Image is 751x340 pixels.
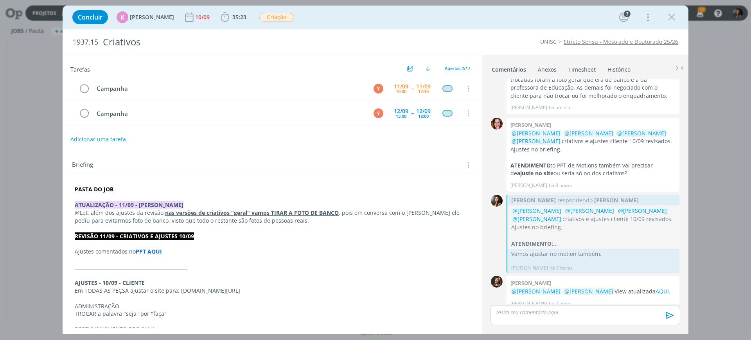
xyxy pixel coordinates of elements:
div: Campanha [93,84,366,94]
img: B [491,195,503,207]
span: @[PERSON_NAME] [565,207,614,214]
span: respondendo [556,196,594,204]
p: @Let, além dos ajustes da revisão, , pois em conversa com o [PERSON_NAME] ele pediu para evitarmo... [75,209,470,225]
span: Criação [259,13,294,22]
p: [PERSON_NAME] [510,300,547,307]
span: @[PERSON_NAME] [512,137,561,145]
strong: [PERSON_NAME] [511,196,556,204]
strong: ATUALIZAÇÃO - 11/09 - [PERSON_NAME] [75,201,183,209]
b: [PERSON_NAME] [510,121,551,128]
div: Y [374,84,383,94]
span: 1937.15 [73,38,98,47]
button: Criação [259,13,295,22]
div: 11/09 [394,84,408,89]
button: Y [372,107,384,119]
strong: ATENDIMENTO: [511,240,553,247]
button: 7 [618,11,630,23]
span: -- [411,110,413,116]
button: Adicionar uma tarefa [70,132,126,146]
div: 13:00 [396,114,406,118]
p: criativos e ajustes cliente 10/09 revisados. Ajustes no briefing. [511,207,676,231]
button: Concluir [72,10,108,24]
p: Ajustes comentados no [75,248,470,255]
div: K [117,11,128,23]
p: ADMINISTRAÇÃO [75,302,470,310]
a: UNISC [540,38,557,45]
strong: AJUSTES - 10/09 - CLIENTE [75,279,145,286]
div: Y [374,108,383,118]
img: L [491,276,503,288]
strong: ajuste no site [517,169,553,177]
img: B [491,118,503,130]
div: 10:00 [396,89,406,94]
a: Histórico [607,62,631,74]
button: K[PERSON_NAME] [117,11,174,23]
p: [PERSON_NAME] [510,104,547,111]
span: Abertas 2/17 [445,65,470,71]
div: 12/09 [394,108,408,114]
div: 18:00 [418,114,429,118]
span: 35:23 [232,13,246,21]
span: @[PERSON_NAME] [564,288,613,295]
div: Criativos [100,32,423,52]
div: 11/09 [416,84,431,89]
span: Briefing [72,160,93,170]
button: 35:23 [219,11,248,23]
a: AQUI [656,288,669,295]
a: Stricto Sensu - Mestrado e Doutorado 25/26 [564,38,678,45]
p: Vamos ajustar no motion também. [511,250,676,257]
p: [PERSON_NAME] [510,182,547,189]
span: há 2 horas [549,300,572,307]
p: ... [511,239,676,248]
p: [PERSON_NAME] [511,264,548,272]
b: [PERSON_NAME] [510,279,551,286]
strong: [PERSON_NAME] [594,196,639,204]
span: Concluir [78,14,102,20]
span: @[PERSON_NAME] [512,207,561,214]
div: @@1061230@@ @@1099413@@ @@1092431@@ @@1096106@@ criativos e ajustes cliente 10/09 revisados. Ajus... [511,207,676,248]
span: [PERSON_NAME] [130,14,174,20]
p: Em TODAS AS PEÇSA ajustar o site para: [DOMAIN_NAME][URL] [75,287,470,295]
span: @[PERSON_NAME] [564,130,613,137]
div: 12/09 [416,108,431,114]
span: @[PERSON_NAME] [512,288,561,295]
span: há um dia [549,104,570,111]
p: ________________________________________________ [75,263,470,271]
a: Comentários [491,62,526,74]
span: @[PERSON_NAME] [512,130,561,137]
div: 10/09 [195,14,211,20]
span: Tarefas [70,64,90,73]
span: @[PERSON_NAME] [617,130,666,137]
p: DESENVOLVIMENTO REGIONAL [75,326,470,333]
strong: REVISÃO 11/09 - CRIATIVOS E AJUSTES 10/09 [75,232,194,240]
span: @[PERSON_NAME] [618,207,667,214]
div: dialog [63,5,688,334]
span: @[PERSON_NAME] [512,215,561,223]
u: nas versões de criativos "geral" vamos TIRAR A FOTO DE BANCO [165,209,339,216]
a: PPT AQUI [136,248,162,255]
p: o PPT de Motions também vai precisar de ou seria só no dos criativos? [510,162,676,178]
p: TROCAR a palavra "seja" por "faça" [75,310,470,318]
span: há 8 horas [549,182,572,189]
div: Campanha [93,109,366,119]
p: View atualizada . [510,288,676,295]
strong: ATENDIMENTO: [510,162,552,169]
div: 17:30 [418,89,429,94]
div: Anexos [538,66,557,74]
a: PASTA DO JOB [75,185,113,193]
button: Y [372,83,384,94]
span: há 7 horas [550,264,573,272]
p: View atualizada . No fim, as únicas fotos trocadas foram a foto geral que era de banco e a da pro... [510,60,676,100]
p: criativos e ajustes cliente 10/09 revisados. Ajustes no briefing. [510,130,676,153]
div: 7 [624,11,631,17]
img: arrow-down.svg [426,66,430,71]
span: -- [411,86,413,91]
a: Timesheet [568,62,596,74]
